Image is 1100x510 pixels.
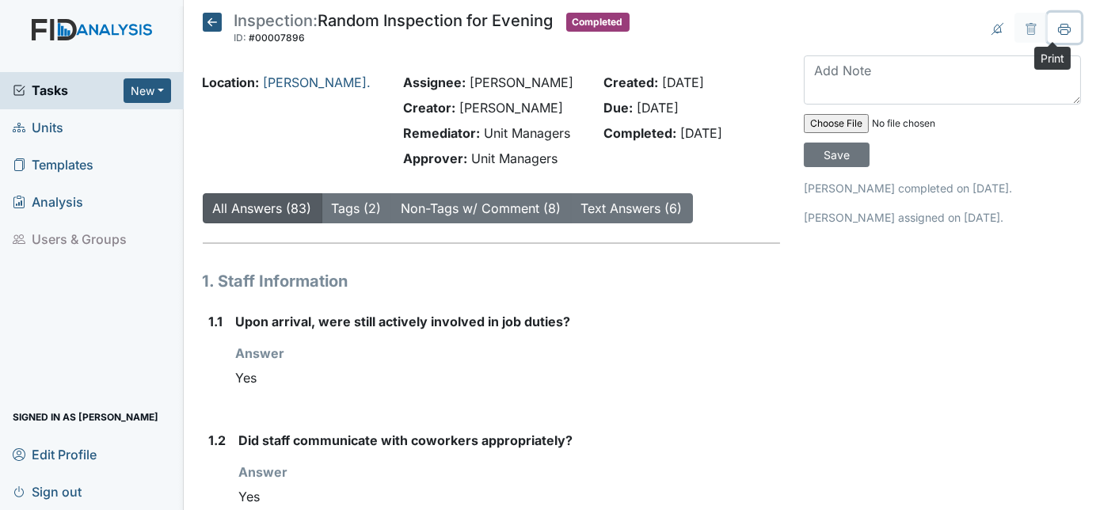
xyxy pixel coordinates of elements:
strong: Assignee: [403,74,466,90]
span: Templates [13,153,93,177]
h1: 1. Staff Information [203,269,781,293]
p: [PERSON_NAME] completed on [DATE]. [804,180,1081,196]
a: Text Answers (6) [581,200,683,216]
button: All Answers (83) [203,193,322,223]
input: Save [804,143,870,167]
strong: Created: [603,74,658,90]
strong: Remediator: [403,125,480,141]
button: Non-Tags w/ Comment (8) [391,193,572,223]
span: [DATE] [662,74,704,90]
a: Non-Tags w/ Comment (8) [402,200,561,216]
strong: Location: [203,74,260,90]
span: [DATE] [680,125,722,141]
span: #00007896 [249,32,306,44]
label: Did staff communicate with coworkers appropriately? [239,431,573,450]
span: Signed in as [PERSON_NAME] [13,405,158,429]
span: Unit Managers [471,150,558,166]
div: Random Inspection for Evening [234,13,554,48]
a: All Answers (83) [213,200,312,216]
strong: Due: [603,100,633,116]
strong: Answer [239,464,288,480]
button: Text Answers (6) [571,193,693,223]
button: New [124,78,171,103]
span: Inspection: [234,11,318,30]
button: Tags (2) [322,193,392,223]
span: Unit Managers [484,125,570,141]
a: Tags (2) [332,200,382,216]
strong: Answer [236,345,285,361]
span: [DATE] [637,100,679,116]
strong: Completed: [603,125,676,141]
a: [PERSON_NAME]. [264,74,371,90]
div: Yes [236,363,781,393]
span: Analysis [13,190,83,215]
span: ID: [234,32,247,44]
strong: Approver: [403,150,467,166]
strong: Creator: [403,100,455,116]
p: [PERSON_NAME] assigned on [DATE]. [804,209,1081,226]
span: Units [13,116,63,140]
span: Sign out [13,479,82,504]
span: [PERSON_NAME] [470,74,573,90]
span: Edit Profile [13,442,97,466]
label: Upon arrival, were still actively involved in job duties? [236,312,571,331]
label: 1.1 [209,312,223,331]
span: [PERSON_NAME] [459,100,563,116]
span: Completed [566,13,630,32]
label: 1.2 [209,431,226,450]
a: Tasks [13,81,124,100]
div: Print [1034,47,1071,70]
